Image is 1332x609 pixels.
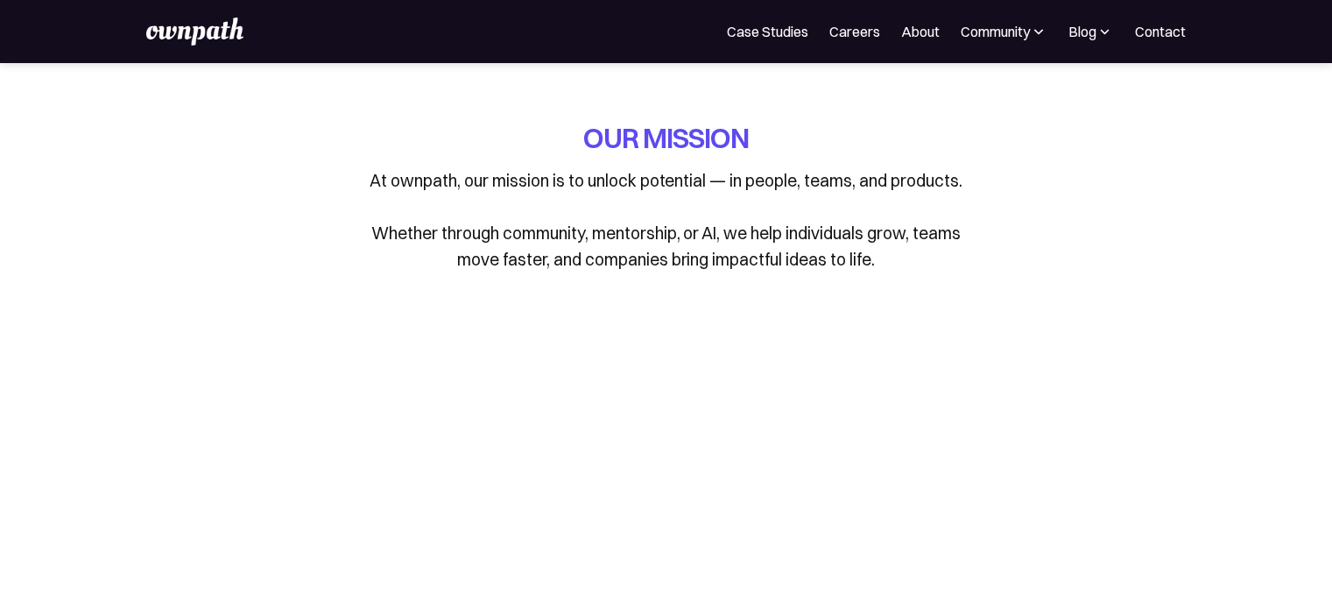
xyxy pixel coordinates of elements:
div: Blog [1068,21,1114,42]
p: At ownpath, our mission is to unlock potential — in people, teams, and products. Whether through ... [360,167,973,273]
a: Case Studies [727,21,808,42]
a: Contact [1135,21,1186,42]
a: About [901,21,940,42]
div: Blog [1068,21,1096,42]
a: Careers [829,21,880,42]
div: Community [961,21,1030,42]
div: Community [961,21,1047,42]
h1: OUR MISSION [583,119,749,157]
